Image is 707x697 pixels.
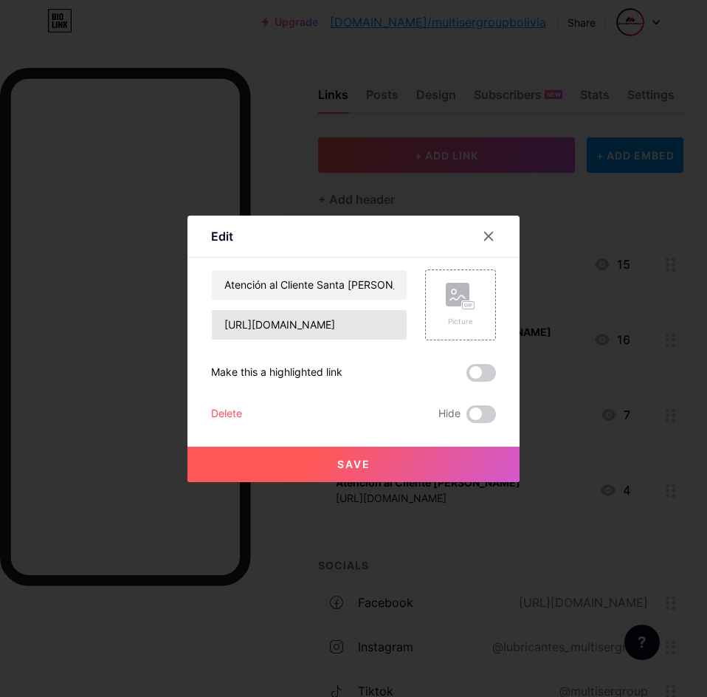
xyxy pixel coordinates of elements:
[438,405,461,423] span: Hide
[211,405,242,423] div: Delete
[211,364,342,382] div: Make this a highlighted link
[212,270,407,300] input: Title
[212,310,407,340] input: URL
[337,458,370,470] span: Save
[446,316,475,327] div: Picture
[211,227,233,245] div: Edit
[187,447,520,482] button: Save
